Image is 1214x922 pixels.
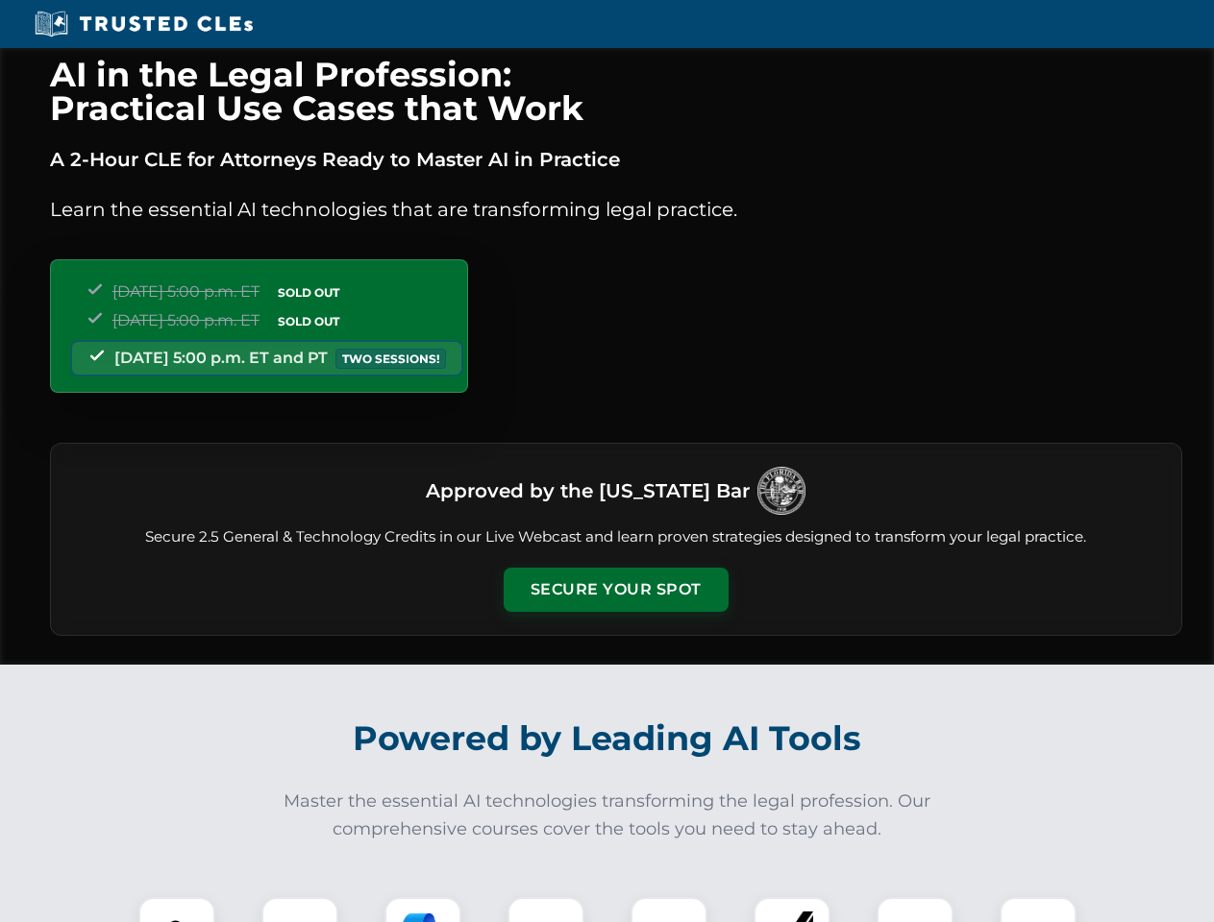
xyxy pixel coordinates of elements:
span: [DATE] 5:00 p.m. ET [112,282,260,301]
p: Learn the essential AI technologies that are transforming legal practice. [50,194,1182,225]
h1: AI in the Legal Profession: Practical Use Cases that Work [50,58,1182,125]
h2: Powered by Leading AI Tools [75,705,1140,772]
span: [DATE] 5:00 p.m. ET [112,311,260,329]
img: Trusted CLEs [29,10,259,38]
p: A 2-Hour CLE for Attorneys Ready to Master AI in Practice [50,144,1182,175]
img: Logo [757,467,805,515]
span: SOLD OUT [271,282,346,303]
p: Secure 2.5 General & Technology Credits in our Live Webcast and learn proven strategies designed ... [74,526,1158,548]
span: SOLD OUT [271,311,346,331]
button: Secure Your Spot [504,568,729,612]
p: Master the essential AI technologies transforming the legal profession. Our comprehensive courses... [271,788,944,843]
h3: Approved by the [US_STATE] Bar [426,473,750,508]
